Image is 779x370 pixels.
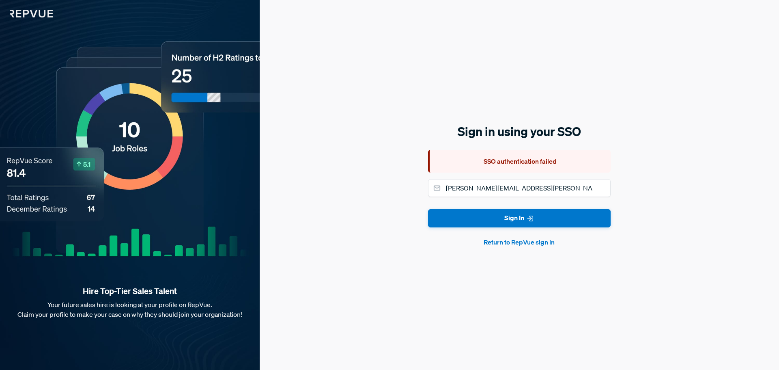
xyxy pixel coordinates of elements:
[428,150,611,173] div: SSO authentication failed
[13,286,247,296] strong: Hire Top-Tier Sales Talent
[428,179,611,197] input: Email address
[428,209,611,227] button: Sign In
[428,237,611,247] button: Return to RepVue sign in
[13,300,247,319] p: Your future sales hire is looking at your profile on RepVue. Claim your profile to make your case...
[428,123,611,140] h5: Sign in using your SSO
